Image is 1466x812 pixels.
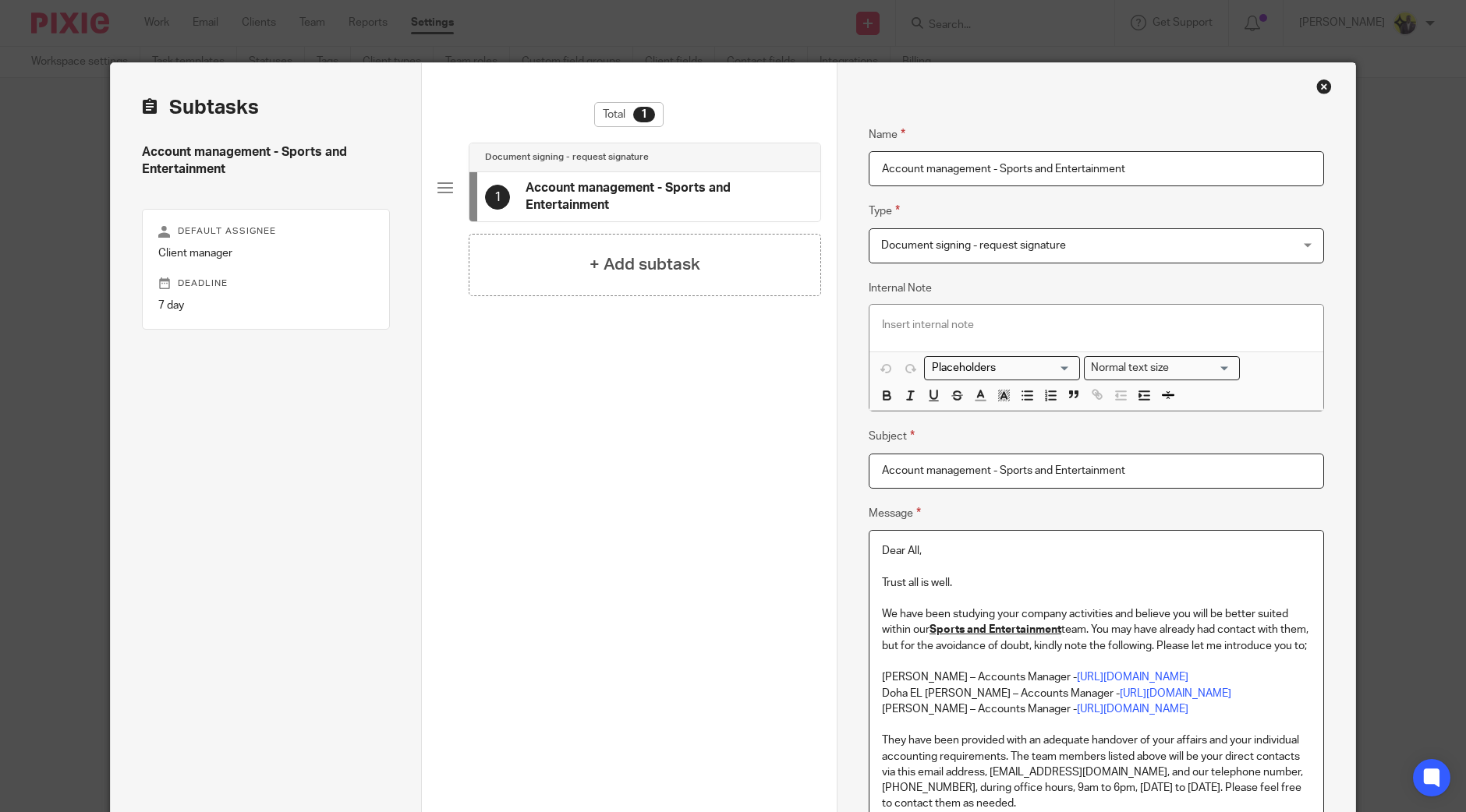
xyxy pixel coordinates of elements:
input: Search for option [1174,360,1231,376]
div: 1 [633,107,655,122]
p: 7 day [158,298,374,313]
label: Type [869,202,900,220]
p: Client manager [158,245,374,261]
p: We have been studying your company activities and believe you will be better suited within our te... [882,606,1311,654]
h4: Document signing - request signature [485,151,649,164]
p: Default assignee [158,225,374,238]
div: Text styles [1084,356,1240,380]
p: Deadline [158,277,374,290]
div: Close this dialog window [1316,79,1332,94]
input: Search for option [926,360,1071,376]
label: Name [869,125,905,143]
p: Dear All, [882,543,1311,559]
span: Document signing - request signature [881,240,1066,251]
h4: Account management - Sports and Entertainment [526,180,805,214]
p: Doha EL [PERSON_NAME] – Accounts Manager - [882,686,1311,701]
div: Total [594,102,664,127]
label: Message [869,504,921,522]
div: Placeholders [924,356,1080,380]
p: They have been provided with an adequate handover of your affairs and your individual accounting ... [882,733,1311,811]
h4: Account management - Sports and Entertainment [142,144,390,178]
div: Search for option [1084,356,1240,380]
span: Normal text size [1088,360,1173,376]
div: 1 [485,185,510,210]
a: [URL][DOMAIN_NAME] [1077,672,1188,683]
p: [PERSON_NAME] – Accounts Manager - [882,669,1311,685]
p: [PERSON_NAME] – Accounts Manager - [882,701,1311,717]
h4: + Add subtask [590,252,700,277]
label: Internal Note [869,281,932,296]
p: Trust all is well. [882,575,1311,591]
a: [URL][DOMAIN_NAME] [1120,688,1231,699]
a: [URL][DOMAIN_NAME] [1077,704,1188,715]
h2: Subtasks [142,94,259,121]
label: Subject [869,427,915,445]
div: Search for option [924,356,1080,380]
input: Insert subject [869,454,1324,489]
u: Sports and Entertainment [930,624,1061,635]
